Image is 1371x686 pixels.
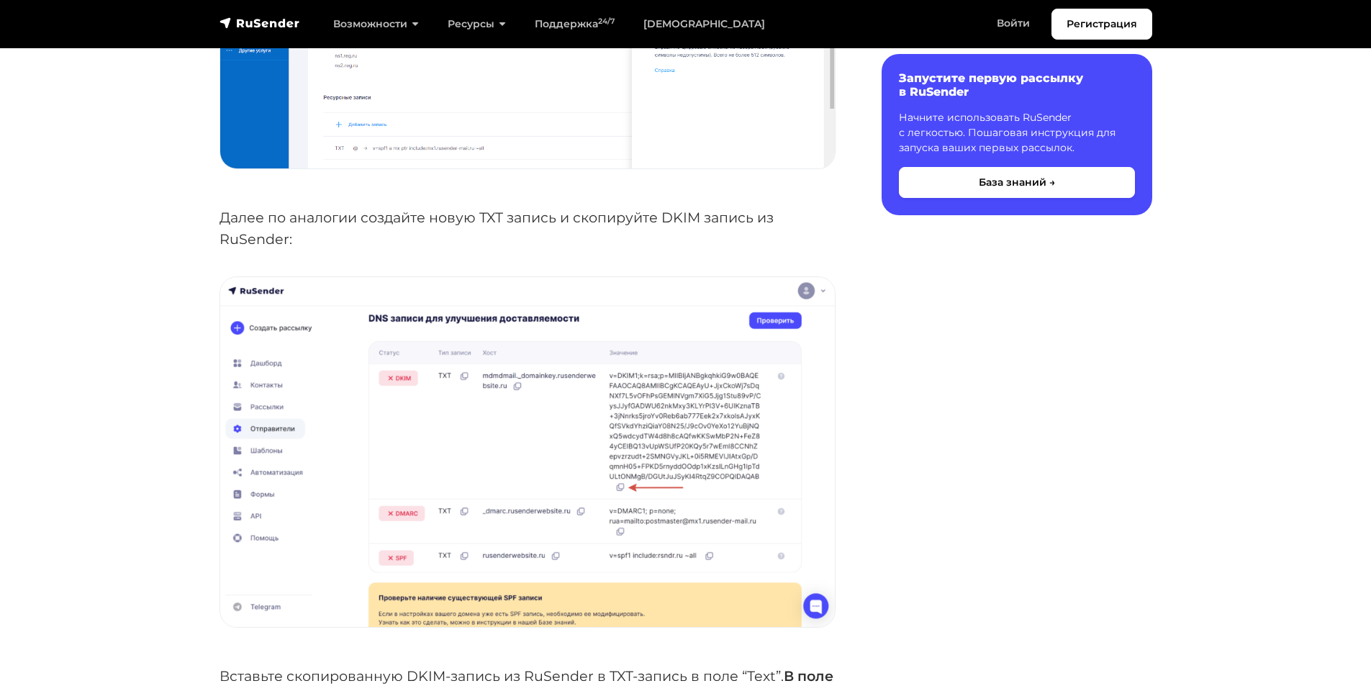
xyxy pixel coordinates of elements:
[319,9,433,39] a: Возможности
[220,16,300,30] img: RuSender
[520,9,629,39] a: Поддержка24/7
[220,277,835,627] img: Подтверждение домена
[899,167,1135,198] button: База знаний →
[982,9,1044,38] a: Войти
[899,110,1135,155] p: Начните использовать RuSender с легкостью. Пошаговая инструкция для запуска ваших первых рассылок.
[1051,9,1152,40] a: Регистрация
[598,17,615,26] sup: 24/7
[882,54,1152,215] a: Запустите первую рассылку в RuSender Начните использовать RuSender с легкостью. Пошаговая инструк...
[629,9,779,39] a: [DEMOGRAPHIC_DATA]
[220,207,836,251] p: Далее по аналогии создайте новую TXT запись и скопируйте DKIM запись из RuSender:
[899,71,1135,99] h6: Запустите первую рассылку в RuSender
[433,9,520,39] a: Ресурсы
